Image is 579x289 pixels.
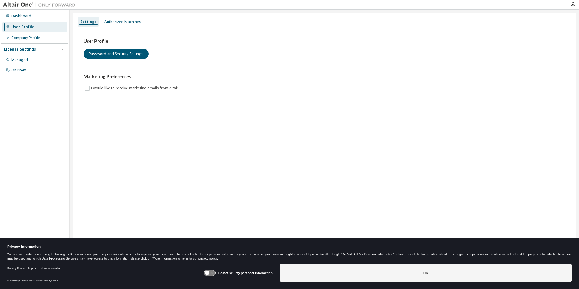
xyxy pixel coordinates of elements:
[4,47,36,52] div: License Settings
[84,49,149,59] button: Password and Security Settings
[80,19,97,24] div: Settings
[104,19,141,24] div: Authorized Machines
[84,74,565,80] h3: Marketing Preferences
[11,35,40,40] div: Company Profile
[11,14,31,18] div: Dashboard
[11,25,35,29] div: User Profile
[11,58,28,62] div: Managed
[91,85,180,92] label: I would like to receive marketing emails from Altair
[84,38,565,44] h3: User Profile
[11,68,26,73] div: On Prem
[3,2,79,8] img: Altair One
